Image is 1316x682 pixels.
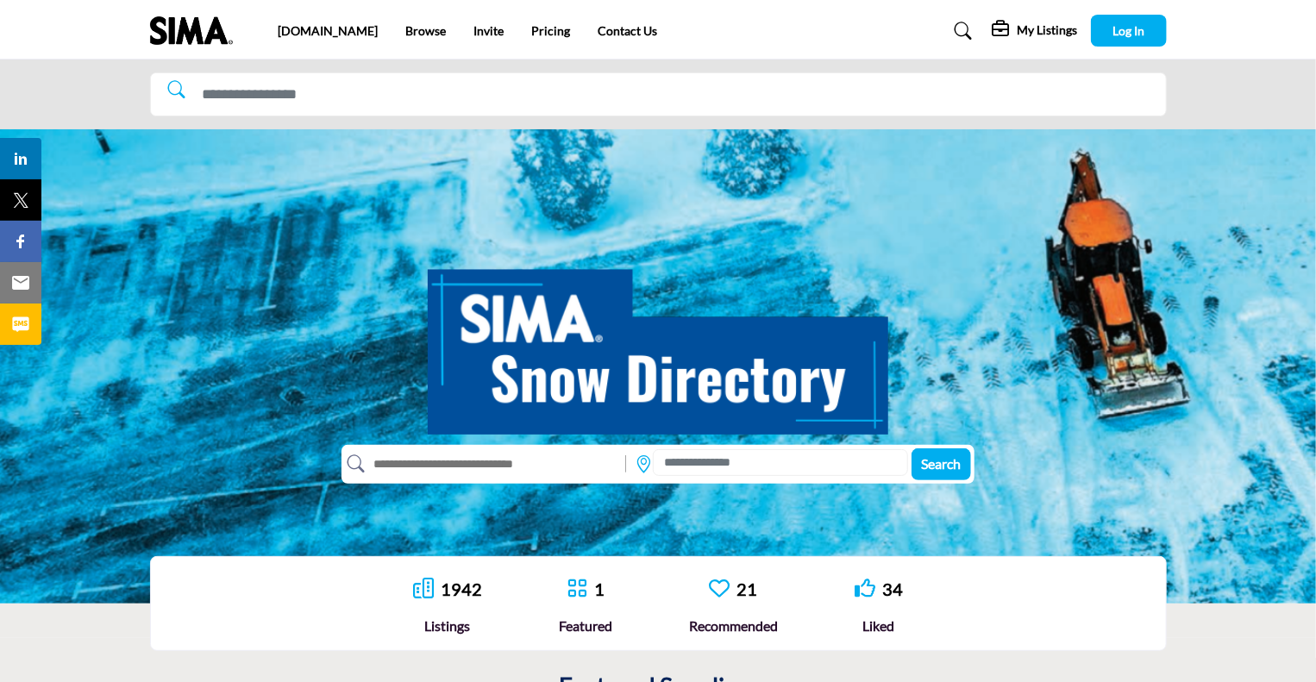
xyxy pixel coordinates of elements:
div: My Listings [993,21,1078,41]
button: Log In [1091,15,1167,47]
a: Invite [473,23,504,38]
a: 1942 [441,579,482,599]
a: Pricing [531,23,570,38]
span: Search [922,455,962,472]
i: Go to Liked [855,578,875,598]
span: Log In [1112,23,1144,38]
input: Search Solutions [150,72,1167,116]
img: Rectangle%203585.svg [621,451,630,477]
img: Site Logo [150,16,241,45]
a: 34 [882,579,903,599]
div: Liked [855,616,903,636]
a: 1 [594,579,605,599]
a: Go to Featured [567,578,587,601]
div: Featured [559,616,612,636]
a: 21 [736,579,757,599]
img: SIMA Snow Directory [428,250,888,435]
a: Search [937,17,983,45]
a: Contact Us [598,23,657,38]
div: Listings [413,616,482,636]
button: Search [912,448,971,480]
a: [DOMAIN_NAME] [278,23,378,38]
a: Browse [405,23,446,38]
h5: My Listings [1018,22,1078,38]
a: Go to Recommended [709,578,730,601]
div: Recommended [689,616,778,636]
